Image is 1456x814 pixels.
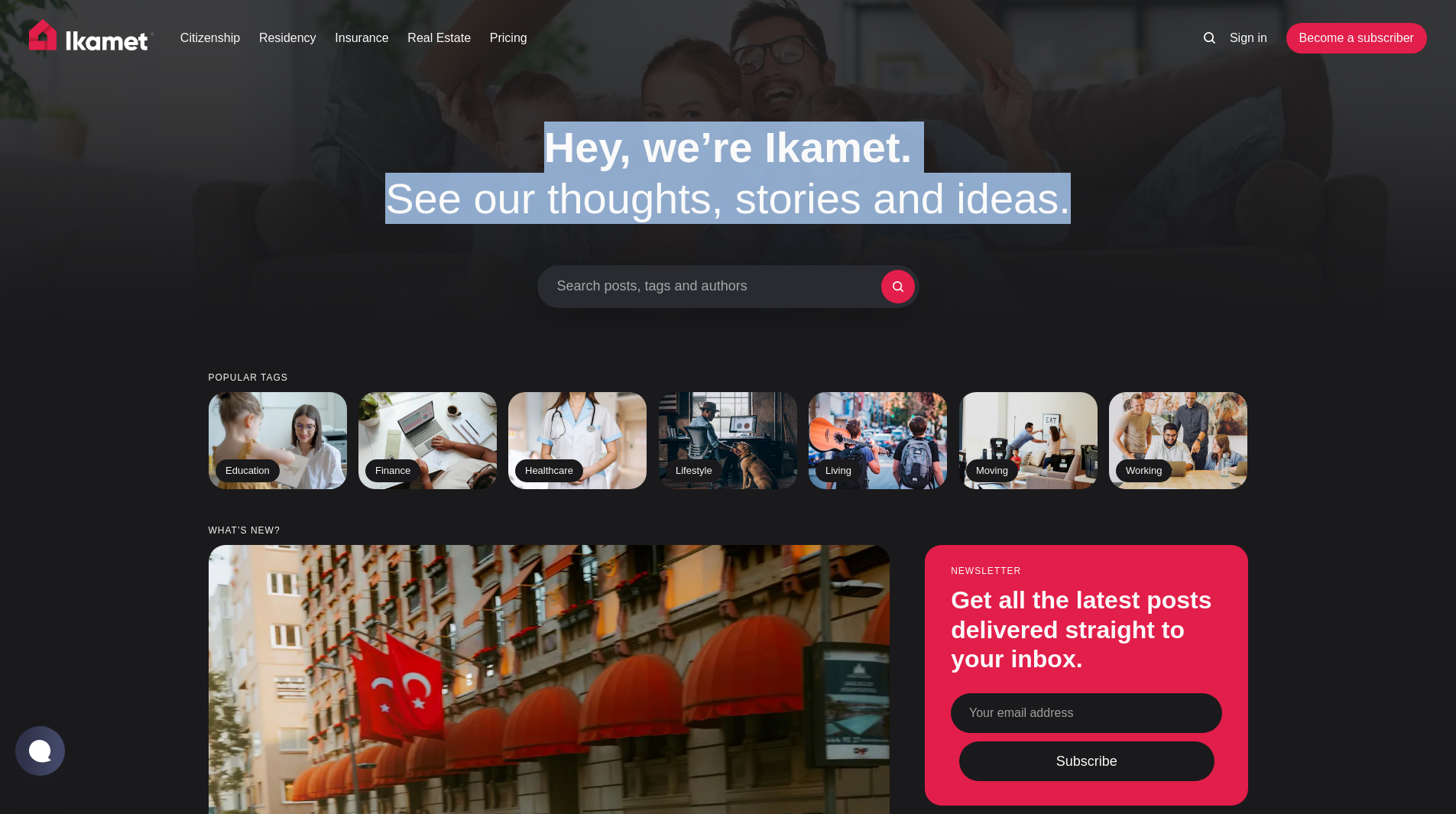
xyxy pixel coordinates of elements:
a: Insurance [335,29,388,47]
h2: Finance [365,459,420,482]
h3: Get all the latest posts delivered straight to your inbox. [951,585,1222,673]
a: Working [1109,392,1247,489]
small: What’s new? [209,526,1248,536]
a: Pricing [490,29,527,47]
a: Become a subscriber [1286,23,1427,54]
h2: Living [816,459,861,482]
h2: Healthcare [515,459,583,482]
a: Lifestyle [659,392,797,489]
a: Finance [358,392,497,489]
a: Citizenship [180,29,240,47]
small: Newsletter [951,566,1222,576]
a: Real Estate [407,29,471,47]
a: Healthcare [508,392,647,489]
span: Search posts, tags and authors [557,278,881,295]
span: Hey, we’re Ikamet. [544,123,912,171]
button: Subscribe [958,741,1214,781]
img: Ikamet home [29,19,154,57]
h2: Lifestyle [666,459,722,482]
h2: Education [216,459,280,482]
a: Education [209,392,347,489]
a: Residency [259,29,316,47]
a: Moving [959,392,1098,489]
h1: See our thoughts, stories and ideas. [339,122,1118,224]
h2: Working [1116,459,1172,482]
small: Popular tags [209,373,1248,383]
a: Living [809,392,947,489]
h2: Moving [966,459,1018,482]
a: Sign in [1230,29,1267,47]
input: Your email address [951,693,1222,733]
